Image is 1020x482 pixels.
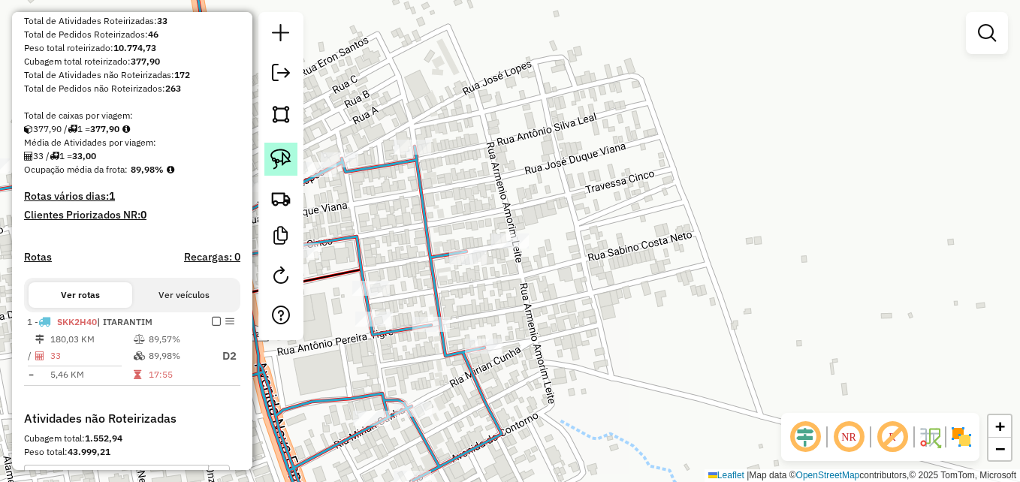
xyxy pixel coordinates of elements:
[796,470,860,480] a: OpenStreetMap
[131,56,160,67] strong: 377,90
[874,419,910,455] span: Exibir rótulo
[24,432,240,445] div: Cubagem total:
[134,370,141,379] i: Tempo total em rota
[85,432,122,444] strong: 1.552,94
[705,469,1020,482] div: Map data © contributors,© 2025 TomTom, Microsoft
[266,221,296,255] a: Criar modelo
[68,125,77,134] i: Total de rotas
[24,152,33,161] i: Total de Atividades
[949,425,973,449] img: Exibir/Ocultar setores
[24,251,52,264] a: Rotas
[212,317,221,326] em: Finalizar rota
[995,417,1005,435] span: +
[24,109,240,122] div: Total de caixas por viagem:
[157,15,167,26] strong: 33
[132,282,236,308] button: Ver veículos
[97,316,152,327] span: | ITARANTIM
[24,68,240,82] div: Total de Atividades não Roteirizadas:
[270,149,291,170] img: Selecionar atividades - laço
[24,14,240,28] div: Total de Atividades Roteirizadas:
[165,83,181,94] strong: 263
[167,165,174,174] em: Média calculada utilizando a maior ocupação (%Peso ou %Cubagem) de cada rota da sessão. Rotas cro...
[918,425,942,449] img: Fluxo de ruas
[35,351,44,360] i: Total de Atividades
[27,347,35,366] td: /
[995,439,1005,458] span: −
[27,367,35,382] td: =
[72,150,96,161] strong: 33,00
[24,41,240,55] div: Peso total roteirizado:
[57,316,97,327] span: SKK2H40
[50,332,133,347] td: 180,03 KM
[134,351,145,360] i: % de utilização da cubagem
[264,182,297,215] a: Criar rota
[266,58,296,92] a: Exportar sessão
[270,188,291,209] img: Criar rota
[35,335,44,344] i: Distância Total
[29,282,132,308] button: Ver rotas
[174,69,190,80] strong: 172
[225,317,234,326] em: Opções
[24,209,240,221] h4: Clientes Priorizados NR:
[972,18,1002,48] a: Exibir filtros
[140,208,146,221] strong: 0
[109,189,115,203] strong: 1
[68,446,110,457] strong: 43.999,21
[988,415,1011,438] a: Zoom in
[148,332,208,347] td: 89,57%
[24,149,240,163] div: 33 / 1 =
[787,419,823,455] span: Ocultar deslocamento
[988,438,1011,460] a: Zoom out
[184,251,240,264] h4: Recargas: 0
[24,190,240,203] h4: Rotas vários dias:
[50,152,59,161] i: Total de rotas
[491,233,529,249] div: Atividade não roteirizada - RENILTON NUNES DO NA
[266,261,296,294] a: Reroteirizar Sessão
[50,347,133,366] td: 33
[210,348,237,365] p: D2
[90,123,119,134] strong: 377,90
[24,82,240,95] div: Total de Pedidos não Roteirizados:
[148,367,208,382] td: 17:55
[122,125,130,134] i: Meta Caixas/viagem: 1,00 Diferença: 376,90
[148,347,208,366] td: 89,98%
[708,470,744,480] a: Leaflet
[831,419,867,455] span: Ocultar NR
[24,125,33,134] i: Cubagem total roteirizado
[266,18,296,52] a: Nova sessão e pesquisa
[24,164,128,175] span: Ocupação média da frota:
[24,55,240,68] div: Cubagem total roteirizado:
[134,335,145,344] i: % de utilização do peso
[24,122,240,136] div: 377,90 / 1 =
[24,445,240,459] div: Peso total:
[24,136,240,149] div: Média de Atividades por viagem:
[148,29,158,40] strong: 46
[24,411,240,426] h4: Atividades não Roteirizadas
[27,316,152,327] span: 1 -
[24,28,240,41] div: Total de Pedidos Roteirizados:
[131,164,164,175] strong: 89,98%
[747,470,749,480] span: |
[113,42,156,53] strong: 10.774,73
[270,104,291,125] img: Selecionar atividades - polígono
[50,367,133,382] td: 5,46 KM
